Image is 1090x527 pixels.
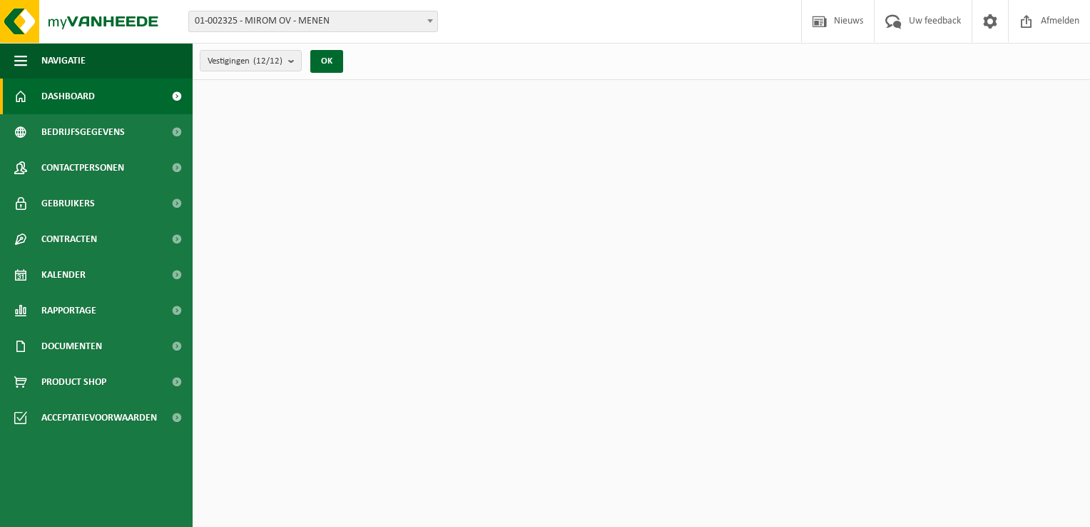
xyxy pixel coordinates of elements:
span: Dashboard [41,79,95,114]
span: Contactpersonen [41,150,124,186]
button: OK [310,50,343,73]
span: Acceptatievoorwaarden [41,400,157,436]
span: Documenten [41,328,102,364]
span: 01-002325 - MIROM OV - MENEN [188,11,438,32]
span: Kalender [41,257,86,293]
button: Vestigingen(12/12) [200,50,302,71]
span: Contracten [41,221,97,257]
count: (12/12) [253,56,282,66]
span: Vestigingen [208,51,282,72]
span: Rapportage [41,293,96,328]
span: Bedrijfsgegevens [41,114,125,150]
span: Navigatie [41,43,86,79]
span: Gebruikers [41,186,95,221]
span: 01-002325 - MIROM OV - MENEN [189,11,437,31]
span: Product Shop [41,364,106,400]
